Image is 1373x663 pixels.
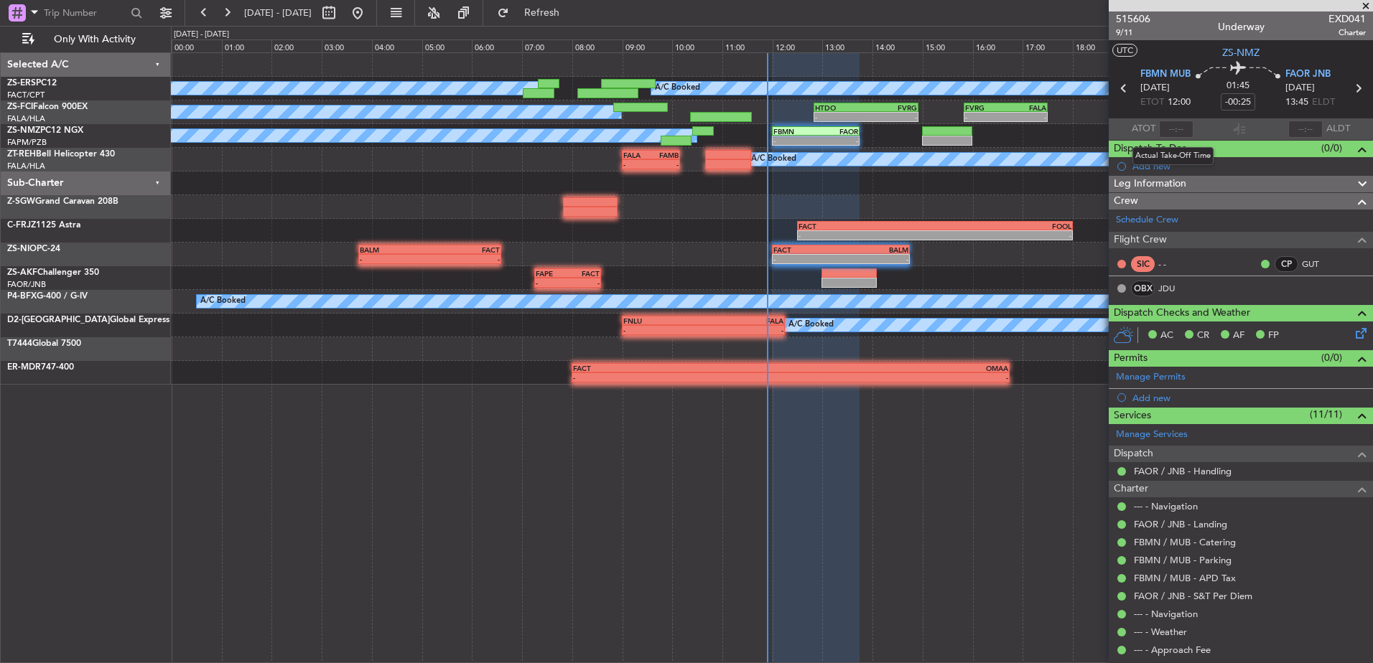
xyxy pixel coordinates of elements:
div: - [791,373,1008,382]
span: ELDT [1312,95,1335,110]
span: Dispatch To-Dos [1114,141,1186,157]
a: ZS-AKFChallenger 350 [7,268,99,277]
a: Manage Services [1116,428,1188,442]
a: ZS-NIOPC-24 [7,245,60,253]
span: Flight Crew [1114,232,1167,248]
div: 07:00 [522,39,572,52]
span: ETOT [1140,95,1164,110]
div: - [965,113,1005,121]
div: - [623,160,651,169]
div: 15:00 [923,39,973,52]
div: - [703,326,783,334]
span: ALDT [1326,122,1350,136]
div: FNLU [623,316,704,325]
div: CP [1275,256,1298,272]
a: FAOR / JNB - Landing [1134,518,1227,530]
div: FALA [623,151,651,159]
a: FAOR / JNB - Handling [1134,465,1232,477]
div: 18:00 [1073,39,1123,52]
div: FALA [1005,103,1046,112]
div: - [623,326,704,334]
div: A/C Booked [200,291,246,312]
span: Permits [1114,350,1148,367]
div: - [816,136,858,145]
span: D2-[GEOGRAPHIC_DATA] [7,316,110,324]
a: C-FRJZ1125 Astra [7,221,80,230]
div: - - [1158,258,1191,271]
span: (0/0) [1321,350,1342,365]
div: A/C Booked [655,77,700,99]
span: Refresh [512,8,572,18]
a: D2-[GEOGRAPHIC_DATA]Global Express [7,316,169,324]
div: OBX [1131,281,1155,296]
input: --:-- [1159,121,1193,138]
span: EXD041 [1328,11,1366,27]
div: 13:00 [822,39,872,52]
div: [DATE] - [DATE] [174,29,229,41]
div: - [935,231,1071,240]
div: - [773,136,816,145]
span: ZS-AKF [7,268,37,277]
span: 9/11 [1116,27,1150,39]
a: Schedule Crew [1116,213,1178,227]
span: AC [1160,329,1173,343]
a: ZS-FCIFalcon 900EX [7,103,88,111]
div: 12:00 [773,39,823,52]
a: ZT-REHBell Helicopter 430 [7,150,115,159]
a: Manage Permits [1116,370,1186,385]
div: 01:00 [222,39,272,52]
span: 01:45 [1227,79,1249,93]
div: 09:00 [623,39,673,52]
a: FBMN / MUB - APD Tax [1134,572,1236,584]
div: 16:00 [973,39,1023,52]
a: ER-MDR747-400 [7,363,74,372]
a: --- - Weather [1134,626,1187,638]
div: - [1005,113,1046,121]
span: Crew [1114,193,1138,210]
span: ZS-NMZ [7,126,40,135]
span: P4-BFX [7,292,37,301]
div: 11:00 [722,39,773,52]
div: - [567,278,600,287]
span: CR [1197,329,1209,343]
button: UTC [1112,44,1137,57]
div: FVRG [866,103,917,112]
div: - [841,255,908,263]
div: BALM [841,245,908,254]
div: 08:00 [572,39,623,52]
div: FAMB [651,151,679,159]
span: 13:45 [1285,95,1308,110]
div: 00:00 [172,39,222,52]
div: 10:00 [672,39,722,52]
span: ER-MDR [7,363,41,372]
span: FAOR JNB [1285,67,1331,82]
div: 03:00 [322,39,372,52]
a: --- - Navigation [1134,608,1198,620]
span: ATOT [1132,122,1155,136]
a: JDU [1158,282,1191,295]
div: Actual Take-Off Time [1132,147,1214,165]
div: FACT [573,364,791,372]
a: P4-BFXG-400 / G-IV [7,292,88,301]
span: [DATE] [1285,81,1315,95]
div: Add new [1132,392,1366,404]
a: FBMN / MUB - Catering [1134,536,1236,548]
div: 14:00 [872,39,923,52]
div: - [651,160,679,169]
span: Dispatch Checks and Weather [1114,305,1250,321]
div: FOOL [935,222,1071,230]
a: FALA/HLA [7,113,45,124]
span: (11/11) [1310,407,1342,422]
div: FALA [703,316,783,325]
div: HTDO [815,103,866,112]
div: - [430,255,500,263]
button: Refresh [490,1,577,24]
div: FVRG [965,103,1005,112]
span: Charter [1114,481,1148,497]
a: ZS-NMZPC12 NGX [7,126,83,135]
div: SIC [1131,256,1155,272]
div: - [573,373,791,382]
span: Charter [1328,27,1366,39]
div: - [866,113,917,121]
div: OMAA [791,364,1008,372]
